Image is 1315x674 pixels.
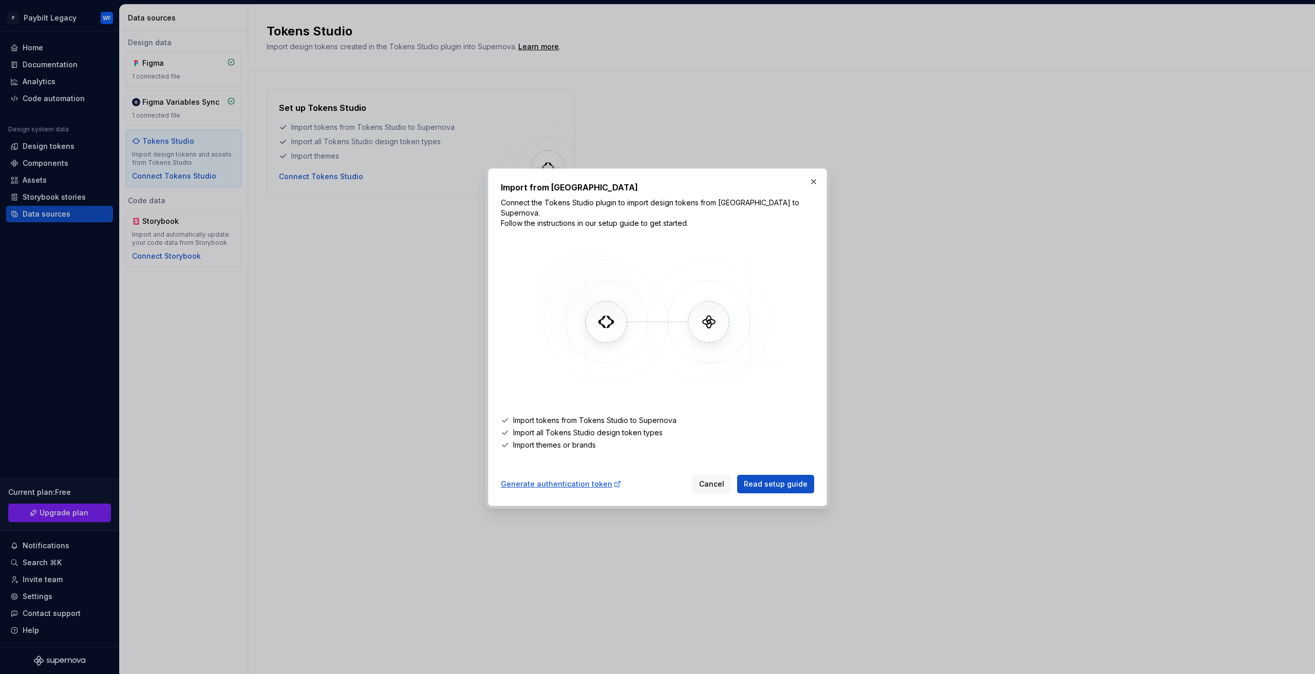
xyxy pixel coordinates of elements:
li: Import tokens from Tokens Studio to Supernova [501,415,814,426]
li: Import all Tokens Studio design token types [501,428,814,438]
li: Import themes or brands [501,440,814,450]
button: Cancel [692,475,731,493]
h2: Import from [GEOGRAPHIC_DATA] [501,181,814,194]
span: Read setup guide [744,479,807,489]
a: Read setup guide [737,475,814,493]
p: Connect the Tokens Studio plugin to import design tokens from [GEOGRAPHIC_DATA] to Supernova. Fol... [501,198,814,228]
a: Generate authentication token [501,479,622,489]
span: Cancel [699,479,724,489]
